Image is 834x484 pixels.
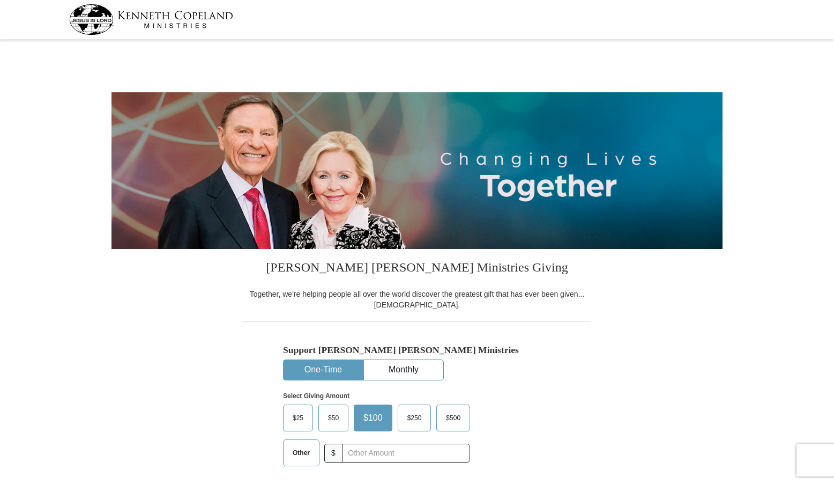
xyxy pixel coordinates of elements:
[283,344,551,356] h5: Support [PERSON_NAME] [PERSON_NAME] Ministries
[283,392,349,400] strong: Select Giving Amount
[358,410,388,426] span: $100
[323,410,344,426] span: $50
[287,410,309,426] span: $25
[69,4,233,35] img: kcm-header-logo.svg
[243,249,591,289] h3: [PERSON_NAME] [PERSON_NAME] Ministries Giving
[324,444,342,463] span: $
[402,410,427,426] span: $250
[243,289,591,310] div: Together, we're helping people all over the world discover the greatest gift that has ever been g...
[284,360,363,380] button: One-Time
[342,444,470,463] input: Other Amount
[287,445,315,461] span: Other
[441,410,466,426] span: $500
[364,360,443,380] button: Monthly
